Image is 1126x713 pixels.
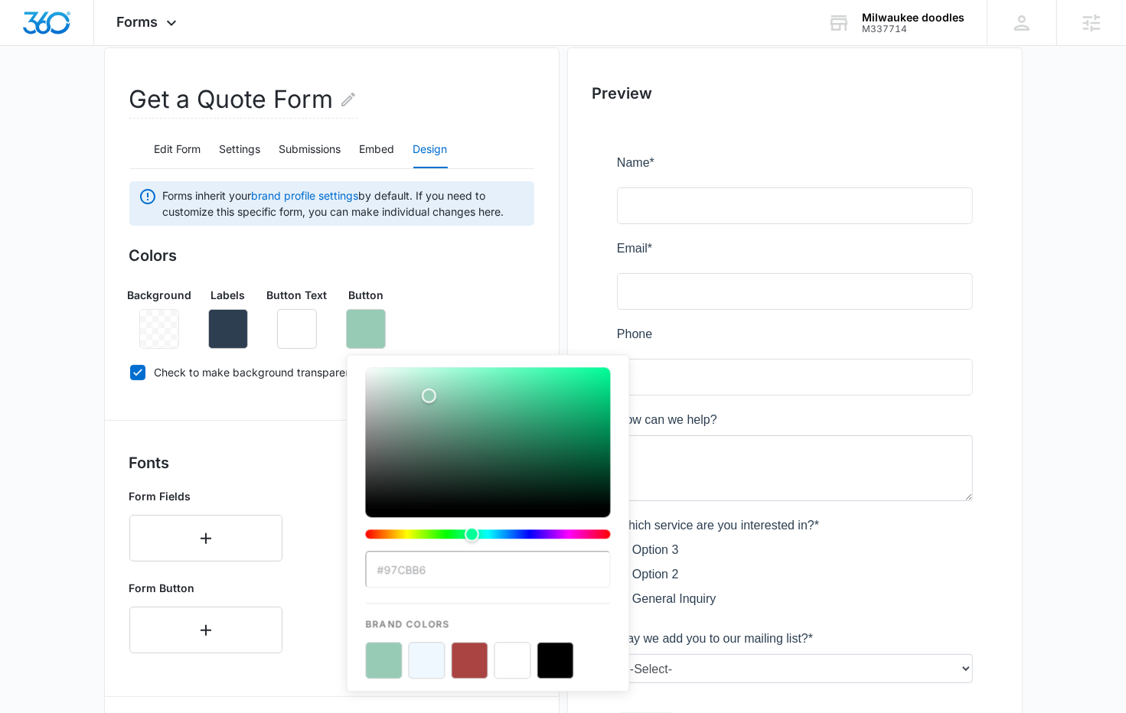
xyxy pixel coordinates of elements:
[279,132,341,168] button: Submissions
[348,287,383,303] p: Button
[129,364,534,380] label: Check to make background transparent
[155,132,201,168] button: Edit Form
[366,604,611,631] p: Brand Colors
[266,287,327,303] p: Button Text
[10,567,48,580] span: Submit
[862,11,964,24] div: account name
[129,451,534,474] h3: Fonts
[117,14,158,30] span: Forms
[129,488,282,504] p: Form Fields
[366,551,611,588] input: color-picker-input
[163,187,525,220] span: Forms inherit your by default. If you need to customize this specific form, you can make individu...
[366,367,611,551] div: color-picker
[252,189,359,202] a: brand profile settings
[366,367,611,679] div: color-picker-container
[211,287,245,303] p: Labels
[15,436,99,454] label: General Inquiry
[366,367,611,508] div: Color
[360,132,395,168] button: Embed
[413,132,448,168] button: Design
[129,81,357,119] h2: Get a Quote Form
[862,24,964,34] div: account id
[366,529,611,539] div: Hue
[129,244,534,267] h3: Colors
[127,287,191,303] p: Background
[15,412,61,430] label: Option 2
[15,387,61,405] label: Option 3
[220,132,261,168] button: Settings
[129,580,282,596] p: Form Button
[339,81,357,118] button: Edit Form Name
[592,82,997,105] h2: Preview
